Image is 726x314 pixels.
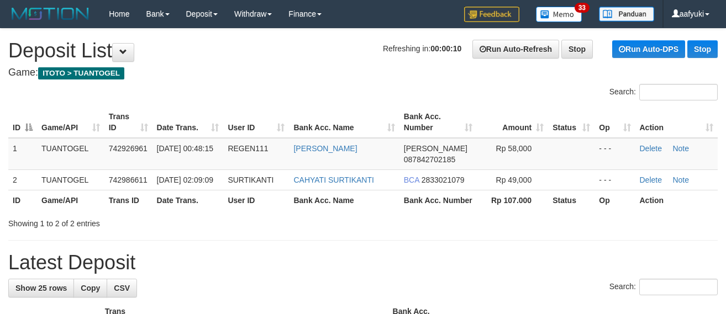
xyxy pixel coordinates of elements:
th: Game/API: activate to sort column ascending [37,107,104,138]
th: Rp 107.000 [477,190,548,210]
th: Bank Acc. Name [289,190,399,210]
h1: Deposit List [8,40,718,62]
span: Copy [81,284,100,292]
h4: Game: [8,67,718,78]
span: [PERSON_NAME] [404,144,467,153]
span: REGEN111 [228,144,268,153]
span: Copy 2833021079 to clipboard [422,175,465,184]
span: SURTIKANTI [228,175,273,184]
a: Stop [687,40,718,58]
th: Trans ID: activate to sort column ascending [104,107,152,138]
th: Op [595,190,635,210]
th: User ID [223,190,289,210]
a: Note [672,144,689,153]
a: CSV [107,279,137,297]
span: Copy 087842702185 to clipboard [404,155,455,164]
img: Feedback.jpg [464,7,519,22]
a: Note [672,175,689,184]
span: Show 25 rows [15,284,67,292]
th: Status [548,190,595,210]
th: Date Trans.: activate to sort column ascending [152,107,224,138]
td: 1 [8,138,37,170]
span: 33 [575,3,590,13]
span: CSV [114,284,130,292]
span: [DATE] 00:48:15 [157,144,213,153]
th: Op: activate to sort column ascending [595,107,635,138]
a: Copy [73,279,107,297]
td: - - - [595,169,635,190]
a: CAHYATI SURTIKANTI [293,175,373,184]
a: [PERSON_NAME] [293,144,357,153]
a: Stop [561,40,593,58]
th: Game/API [37,190,104,210]
span: BCA [404,175,419,184]
th: Trans ID [104,190,152,210]
th: Action: activate to sort column ascending [635,107,718,138]
input: Search: [639,279,718,295]
img: MOTION_logo.png [8,6,92,22]
a: Run Auto-DPS [612,40,685,58]
label: Search: [609,279,718,295]
th: Status: activate to sort column ascending [548,107,595,138]
th: ID [8,190,37,210]
th: Action [635,190,718,210]
th: Bank Acc. Number [399,190,477,210]
label: Search: [609,84,718,100]
img: panduan.png [599,7,654,22]
span: 742986611 [109,175,148,184]
img: Button%20Memo.svg [536,7,582,22]
a: Delete [640,144,662,153]
input: Search: [639,84,718,100]
a: Run Auto-Refresh [472,40,559,58]
h1: Latest Deposit [8,252,718,274]
td: TUANTOGEL [37,138,104,170]
div: Showing 1 to 2 of 2 entries [8,214,294,229]
span: ITOTO > TUANTOGEL [38,67,124,79]
a: Delete [640,175,662,184]
th: Amount: activate to sort column ascending [477,107,548,138]
th: Bank Acc. Number: activate to sort column ascending [399,107,477,138]
td: - - - [595,138,635,170]
strong: 00:00:10 [430,44,461,53]
span: Refreshing in: [383,44,461,53]
th: Date Trans. [152,190,224,210]
th: User ID: activate to sort column ascending [223,107,289,138]
th: Bank Acc. Name: activate to sort column ascending [289,107,399,138]
span: 742926961 [109,144,148,153]
span: [DATE] 02:09:09 [157,175,213,184]
th: ID: activate to sort column descending [8,107,37,138]
td: 2 [8,169,37,190]
a: Show 25 rows [8,279,74,297]
span: Rp 49,000 [496,175,532,184]
td: TUANTOGEL [37,169,104,190]
span: Rp 58,000 [496,144,532,153]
